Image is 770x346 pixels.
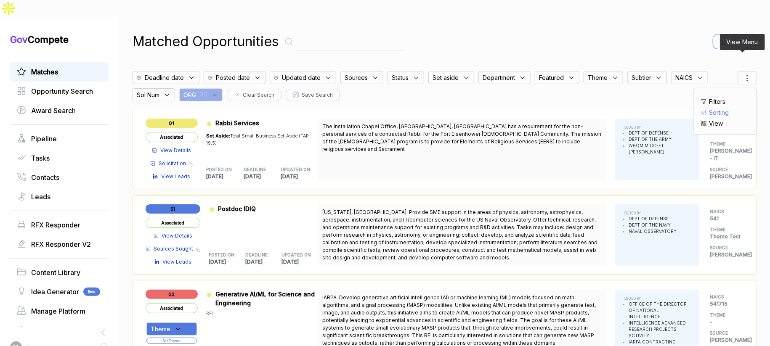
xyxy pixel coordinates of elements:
a: Opportunity Search [17,86,102,96]
h5: NAICS [710,209,743,215]
span: View [709,119,723,128]
span: View Details [160,147,191,154]
span: Postdoc IDIQ [218,205,256,212]
button: Save Search [286,89,340,101]
a: Leads [17,192,102,202]
button: Export [713,34,757,49]
p: [DATE] [281,173,318,180]
span: Filters [709,97,725,106]
span: RFX Responder V2 [31,239,91,249]
a: Sources Sought [146,245,194,253]
h5: DEADLINE [244,166,268,173]
p: [PERSON_NAME] [710,251,743,259]
span: Pipeline [31,134,57,144]
a: Idea GeneratorBeta [17,287,102,297]
p: [DATE] [244,173,281,180]
a: Pipeline [17,134,102,144]
span: Associated [146,303,198,313]
p: [PERSON_NAME] [710,336,743,344]
span: Set Aside: [206,133,230,139]
span: Sources [345,73,368,82]
h5: THEME [710,227,743,233]
h5: THEME [710,141,743,147]
span: Gov [10,34,28,45]
a: RFX Responder [17,220,102,230]
a: Content Library [17,267,102,277]
span: Q2 [146,290,198,299]
p: - [710,318,743,326]
span: Generative AI/ML for Science and Engineering [215,291,315,306]
span: Featured [539,73,564,82]
h5: ISSUED BY [624,125,691,130]
h5: SOURCE [710,330,743,336]
p: [DATE] [245,258,282,266]
button: Set Theme [146,338,197,344]
span: Tasks [31,153,50,163]
span: RFX Responder [31,220,80,230]
span: Content Library [31,267,80,277]
h1: Matched Opportunities [133,32,279,52]
h5: THEME [710,312,743,318]
h5: UPDATED ON [282,252,305,258]
a: Solicitation [150,160,186,167]
span: Contacts [31,172,59,182]
a: Award Search [17,106,102,116]
a: Tasks [17,153,102,163]
span: [US_STATE], [GEOGRAPHIC_DATA]. Provide SME support in the areas of physics, astronomy, astrophysi... [322,209,597,261]
h5: SOURCE [710,166,743,173]
li: DEPT OF DEFENSE [629,130,691,136]
p: 541715 [710,300,743,308]
span: Theme [151,325,170,333]
span: Set aside [433,73,459,82]
button: Clear Search [227,89,281,101]
p: 541 [710,215,743,222]
h5: SOURCE [710,245,743,251]
span: Q1 [146,119,198,128]
p: Theme Test [710,233,743,240]
span: Sources Sought [154,245,194,253]
h5: POSTED ON [209,252,232,258]
p: [PERSON_NAME] [710,173,743,180]
span: : PS [196,90,207,99]
span: Theme [588,73,608,82]
span: IARPA. Develop generative artificial intelligence (AI) or machine learning (ML) models focused on... [322,294,596,346]
span: Idea Generator [31,287,79,297]
span: Deadline date [145,73,184,82]
span: ORG [183,90,196,99]
span: Associated [146,218,200,228]
span: Sorting [709,108,729,117]
span: Rabbi Services [215,119,259,127]
h5: ISSUED BY [624,211,677,216]
span: Leads [31,192,50,202]
span: RFI [206,311,213,316]
li: W6QM MICC-FT [PERSON_NAME] [629,143,691,155]
li: DEPT OF THE NAVY [629,222,677,228]
span: Opportunity Search [31,86,93,96]
span: NAICS [675,73,693,82]
span: Manage Email [31,325,76,335]
a: Matches [17,67,102,77]
h5: NAICS [710,294,743,300]
h5: ISSUED BY [624,296,691,301]
span: Beta [83,288,100,296]
span: The Installation Chapel Office, [GEOGRAPHIC_DATA], [GEOGRAPHIC_DATA] has a requirement for the no... [322,123,601,152]
li: INTELLIGENCE ADVANCED RESEARCH PROJECTS ACTIVITY [629,320,691,339]
span: Matches [31,67,58,77]
span: Updated date [282,73,321,82]
li: DEPT OF DEFENSE [629,216,677,222]
li: DEPT OF THE ARMY [629,136,691,143]
a: RFX Responder V2 [17,239,102,249]
h5: UPDATED ON [281,166,305,173]
span: Save Search [302,91,333,99]
span: Clear Search [243,91,274,99]
span: Posted date [216,73,250,82]
a: Manage Email [17,325,102,335]
p: [DATE] [282,258,319,266]
span: Total Small Business Set-Aside (FAR 19.5) [206,133,309,146]
li: NAVAL OBSERVATORY [629,228,677,235]
p: [PERSON_NAME] - IT [710,147,743,162]
span: Solicitation [159,160,186,167]
span: Status [392,73,409,82]
a: Manage Platform [17,306,102,316]
span: Subtier [632,73,651,82]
